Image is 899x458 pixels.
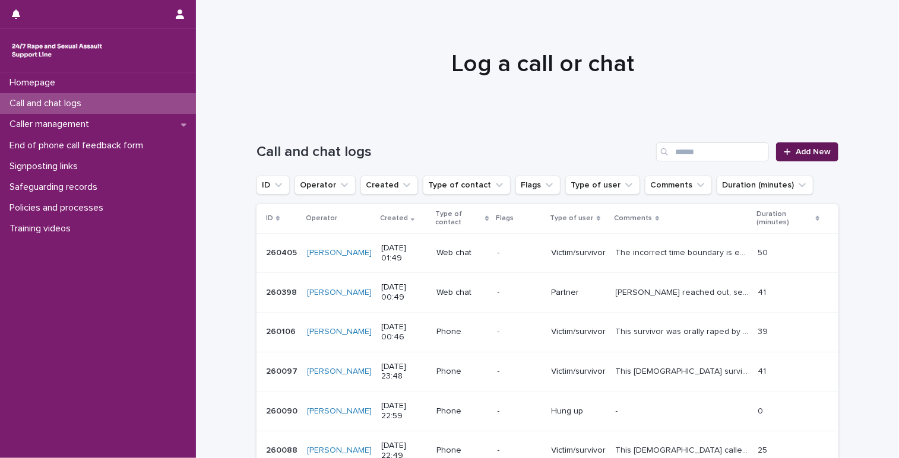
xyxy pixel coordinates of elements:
[423,176,511,195] button: Type of contact
[776,142,838,161] a: Add New
[656,142,769,161] input: Search
[552,406,606,416] p: Hung up
[645,176,712,195] button: Comments
[266,443,300,456] p: 260088
[436,248,488,258] p: Web chat
[307,327,372,337] a: [PERSON_NAME]
[615,212,653,225] p: Comments
[498,367,542,377] p: -
[717,176,813,195] button: Duration (minutes)
[550,212,594,225] p: Type of user
[498,327,542,337] p: -
[616,443,751,456] p: This 18 year-old caller discussed her feelings after having learned that the man who raped her wh...
[5,182,107,193] p: Safeguarding records
[435,208,482,230] p: Type of contact
[5,140,153,151] p: End of phone call feedback form
[307,248,372,258] a: [PERSON_NAME]
[266,364,300,377] p: 260097
[758,443,770,456] p: 25
[266,212,273,225] p: ID
[616,325,751,337] p: This survivor was orally raped by his partner's friend, on Saturday night. We spoke about his par...
[436,406,488,416] p: Phone
[295,176,356,195] button: Operator
[306,212,337,225] p: Operator
[257,273,838,313] tr: 260398260398 [PERSON_NAME] [DATE] 00:49Web chat-Partner[PERSON_NAME] reached out, seeking support...
[381,282,427,303] p: [DATE] 00:49
[498,406,542,416] p: -
[552,288,606,298] p: Partner
[758,285,769,298] p: 41
[757,208,813,230] p: Duration (minutes)
[758,404,766,416] p: 0
[307,446,372,456] a: [PERSON_NAME]
[10,39,105,62] img: rhQMoQhaT3yELyF149Cw
[381,401,427,421] p: [DATE] 22:59
[257,392,838,431] tr: 260090260090 [PERSON_NAME] [DATE] 22:59Phone-Hung up-- 00
[552,248,606,258] p: Victim/survivor
[498,446,542,456] p: -
[307,367,372,377] a: [PERSON_NAME]
[266,285,299,298] p: 260398
[380,212,408,225] p: Created
[436,367,488,377] p: Phone
[436,288,488,298] p: Web chat
[616,246,751,258] p: The incorrect time boundary is entirely my fault. I miscalculated - the service user did not push...
[381,243,427,263] p: [DATE] 01:49
[552,446,606,456] p: Victim/survivor
[552,367,606,377] p: Victim/survivor
[616,285,751,298] p: Ashley reached out, seeking support for their partner who has experienced abuse and has not recei...
[616,404,621,416] p: -
[436,327,488,337] p: Phone
[266,246,299,258] p: 260405
[565,176,640,195] button: Type of user
[496,212,514,225] p: Flags
[5,223,80,234] p: Training videos
[257,144,651,161] h1: Call and chat logs
[307,406,372,416] a: [PERSON_NAME]
[498,288,542,298] p: -
[436,446,488,456] p: Phone
[5,77,65,88] p: Homepage
[5,161,87,172] p: Signposting links
[266,325,298,337] p: 260106
[498,248,542,258] p: -
[257,312,838,352] tr: 260106260106 [PERSON_NAME] [DATE] 00:46Phone-Victim/survivorThis survivor was orally raped by his...
[616,364,751,377] p: This 51 year-old survivor experienced a triggering situation on Saturday. We talked about her fee...
[758,364,769,377] p: 41
[360,176,418,195] button: Created
[257,233,838,273] tr: 260405260405 [PERSON_NAME] [DATE] 01:49Web chat-Victim/survivorThe incorrect time boundary is ent...
[266,404,300,416] p: 260090
[758,325,771,337] p: 39
[252,50,834,78] h1: Log a call or chat
[515,176,561,195] button: Flags
[5,119,99,130] p: Caller management
[5,98,91,109] p: Call and chat logs
[758,246,771,258] p: 50
[307,288,372,298] a: [PERSON_NAME]
[257,352,838,392] tr: 260097260097 [PERSON_NAME] [DATE] 23:48Phone-Victim/survivorThis [DEMOGRAPHIC_DATA] survivor expe...
[796,148,831,156] span: Add New
[552,327,606,337] p: Victim/survivor
[257,176,290,195] button: ID
[381,362,427,382] p: [DATE] 23:48
[381,322,427,342] p: [DATE] 00:46
[5,202,113,214] p: Policies and processes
